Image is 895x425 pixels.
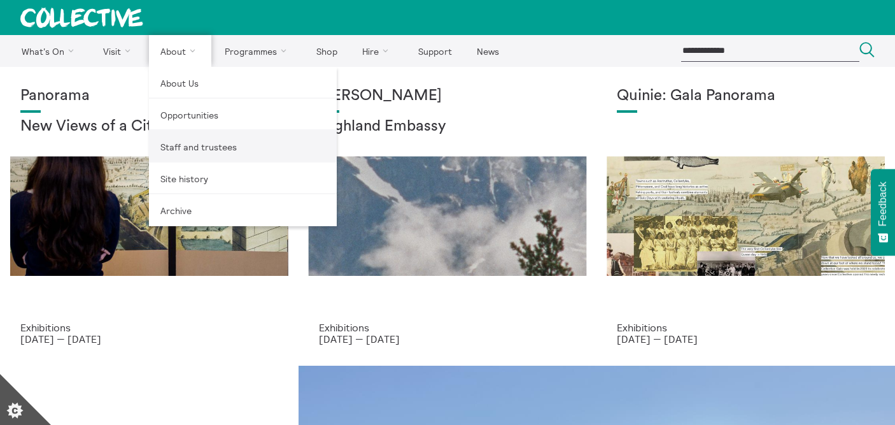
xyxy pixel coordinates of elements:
a: About [149,35,211,67]
p: [DATE] — [DATE] [20,333,278,345]
a: Josie Vallely Quinie: Gala Panorama Exhibitions [DATE] — [DATE] [596,67,895,366]
a: Programmes [214,35,303,67]
a: Staff and trustees [149,131,337,162]
a: Archive [149,194,337,226]
a: Opportunities [149,99,337,131]
h1: Panorama [20,87,278,105]
h2: Highland Embassy [319,118,577,136]
a: What's On [10,35,90,67]
a: Support [407,35,463,67]
h1: Quinie: Gala Panorama [617,87,875,105]
a: Solar wheels 17 [PERSON_NAME] Highland Embassy Exhibitions [DATE] — [DATE] [299,67,597,366]
h1: [PERSON_NAME] [319,87,577,105]
button: Feedback - Show survey [871,169,895,256]
a: Shop [305,35,348,67]
a: About Us [149,67,337,99]
p: Exhibitions [319,322,577,333]
p: [DATE] — [DATE] [617,333,875,345]
a: Hire [351,35,405,67]
p: Exhibitions [617,322,875,333]
p: [DATE] — [DATE] [319,333,577,345]
a: Site history [149,162,337,194]
a: Visit [92,35,147,67]
p: Exhibitions [20,322,278,333]
span: Feedback [877,182,889,226]
h2: New Views of a City [20,118,278,136]
a: News [465,35,510,67]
